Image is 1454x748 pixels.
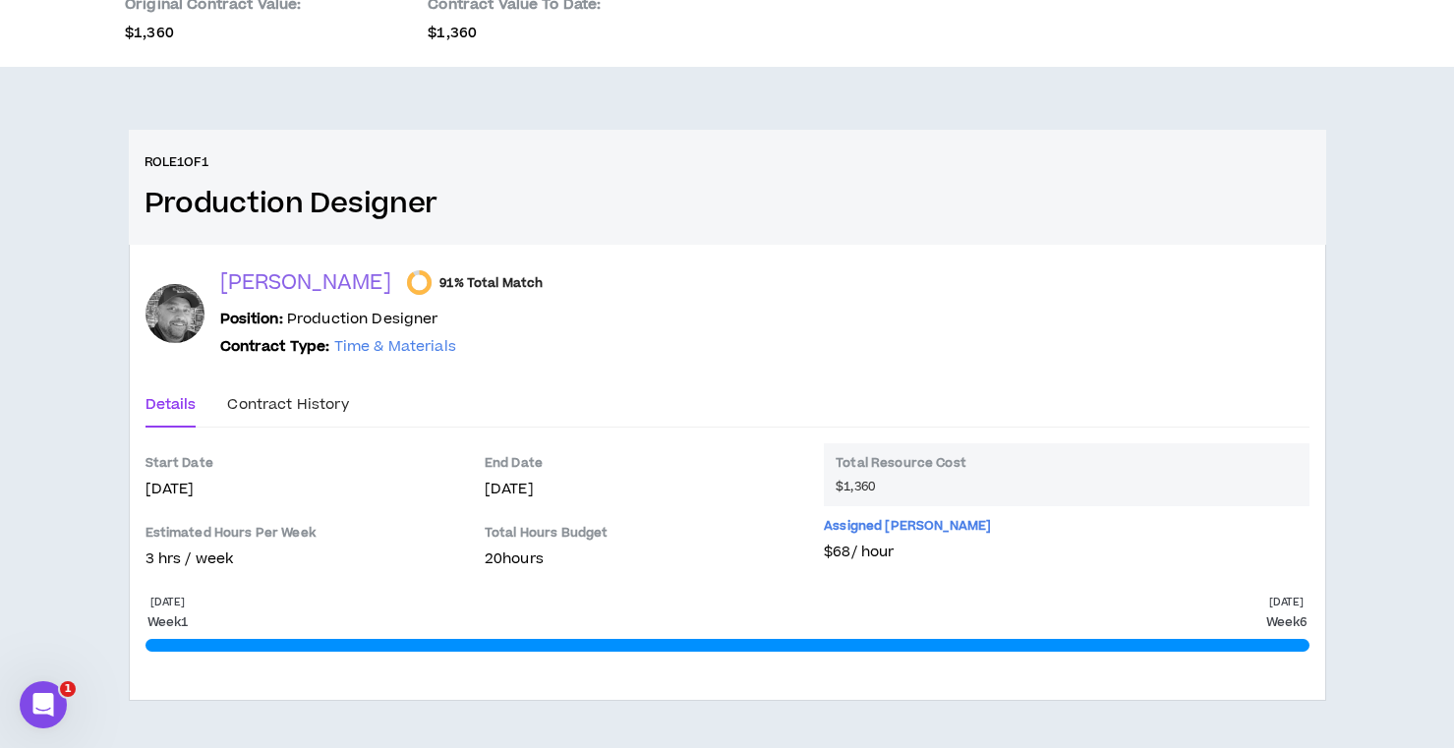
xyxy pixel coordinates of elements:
p: Week 6 [1266,613,1306,631]
p: $1,360 [125,24,420,43]
p: $68 / hour [824,542,1309,563]
p: Start Date [145,455,213,471]
div: Details [145,394,197,416]
p: [DATE] [485,479,804,500]
span: Time & Materials [334,336,456,357]
p: [DATE] [145,479,465,500]
b: Contract Type: [220,336,330,357]
div: Ben G. [145,284,204,343]
p: $1,360 [428,24,723,43]
p: [PERSON_NAME] [220,269,392,297]
p: Total Resource Cost [836,455,1297,479]
p: End Date [485,455,543,471]
p: Assigned [PERSON_NAME] [824,518,991,534]
h6: Role 1 of 1 [145,153,208,171]
h3: Production Designer [145,187,1310,221]
span: 1 [60,681,76,697]
p: Estimated Hours Per Week [145,525,316,541]
p: Week 1 [147,613,187,631]
div: Contract History [227,394,348,416]
p: 3 hrs / week [145,548,465,570]
p: 20 hours [485,548,804,570]
b: Position: [220,309,283,329]
p: Total Hours Budget [485,525,804,548]
p: Production Designer [220,309,438,330]
p: [DATE] [1269,595,1304,609]
span: $1,360 [836,479,875,494]
p: [DATE] [150,595,185,609]
iframe: Intercom live chat [20,681,67,728]
span: 91% Total Match [439,275,543,291]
